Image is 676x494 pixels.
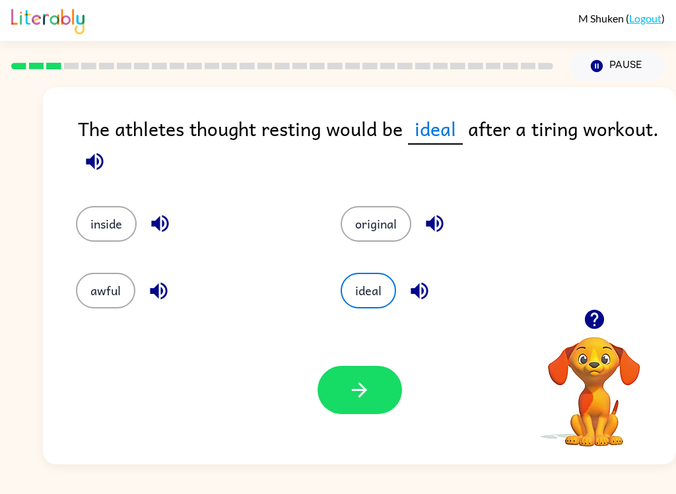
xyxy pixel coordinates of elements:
[76,273,135,308] button: awful
[578,12,626,24] span: M Shuken
[78,114,676,180] div: The athletes thought resting would be after a tiring workout.
[341,206,411,242] button: original
[408,114,463,145] span: ideal
[578,12,665,24] div: ( )
[341,273,396,308] button: ideal
[11,5,84,34] img: Literably
[569,51,665,81] button: Pause
[76,206,137,242] button: inside
[629,12,661,24] a: Logout
[528,316,660,448] video: Your browser must support playing .mp4 files to use Literably. Please try using another browser.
